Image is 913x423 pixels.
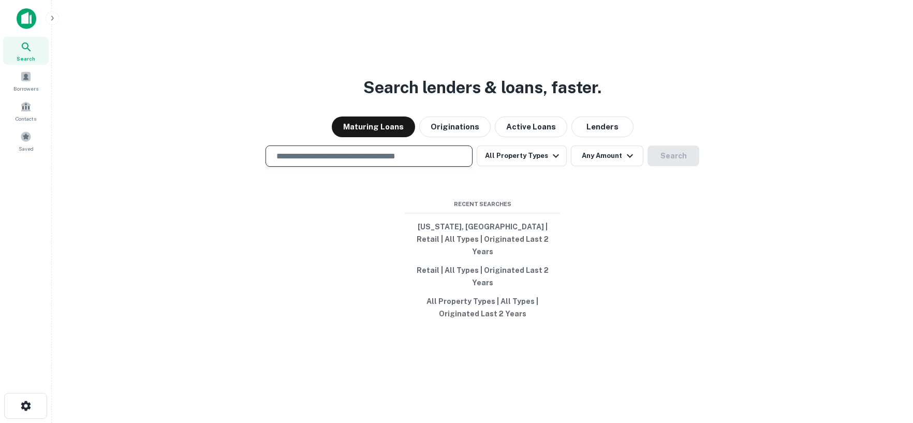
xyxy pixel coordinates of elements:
[16,114,36,123] span: Contacts
[363,75,601,100] h3: Search lenders & loans, faster.
[3,127,49,155] a: Saved
[405,217,560,261] button: [US_STATE], [GEOGRAPHIC_DATA] | Retail | All Types | Originated Last 2 Years
[332,116,415,137] button: Maturing Loans
[419,116,491,137] button: Originations
[405,292,560,323] button: All Property Types | All Types | Originated Last 2 Years
[3,97,49,125] a: Contacts
[477,145,567,166] button: All Property Types
[17,8,36,29] img: capitalize-icon.png
[3,37,49,65] a: Search
[13,84,38,93] span: Borrowers
[19,144,34,153] span: Saved
[571,116,634,137] button: Lenders
[495,116,567,137] button: Active Loans
[405,200,560,209] span: Recent Searches
[405,261,560,292] button: Retail | All Types | Originated Last 2 Years
[861,340,913,390] iframe: Chat Widget
[17,54,35,63] span: Search
[571,145,643,166] button: Any Amount
[3,67,49,95] a: Borrowers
